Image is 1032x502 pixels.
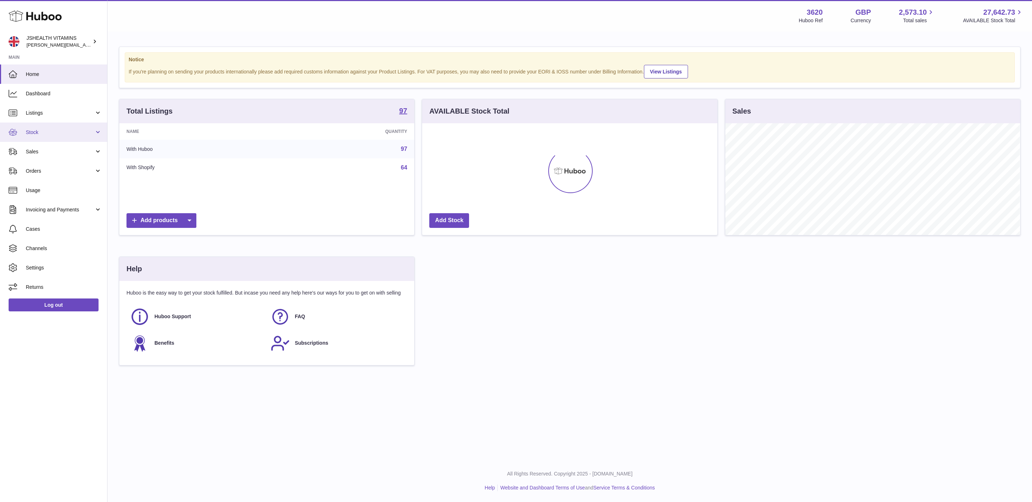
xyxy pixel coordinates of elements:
a: Help [485,485,495,491]
a: 27,642.73 AVAILABLE Stock Total [963,8,1023,24]
h3: Total Listings [126,106,173,116]
span: Total sales [903,17,935,24]
a: Benefits [130,334,263,353]
h3: Help [126,264,142,274]
th: Quantity [278,123,414,140]
span: Benefits [154,340,174,346]
a: 2,573.10 Total sales [899,8,935,24]
div: JSHEALTH VITAMINS [27,35,91,48]
a: 64 [401,164,407,171]
span: [PERSON_NAME][EMAIL_ADDRESS][DOMAIN_NAME] [27,42,144,48]
strong: 97 [399,107,407,114]
span: Returns [26,284,102,291]
a: FAQ [271,307,404,326]
span: Home [26,71,102,78]
span: Cases [26,226,102,233]
span: Sales [26,148,94,155]
li: and [498,484,655,491]
th: Name [119,123,278,140]
a: 97 [399,107,407,116]
strong: GBP [855,8,871,17]
p: Huboo is the easy way to get your stock fulfilled. But incase you need any help here's our ways f... [126,290,407,296]
span: 27,642.73 [983,8,1015,17]
span: Usage [26,187,102,194]
span: AVAILABLE Stock Total [963,17,1023,24]
a: Add products [126,213,196,228]
span: Channels [26,245,102,252]
span: Stock [26,129,94,136]
span: Subscriptions [295,340,328,346]
a: Service Terms & Conditions [593,485,655,491]
div: If you're planning on sending your products internationally please add required customs informati... [129,64,1011,78]
a: Add Stock [429,213,469,228]
strong: Notice [129,56,1011,63]
span: Listings [26,110,94,116]
div: Currency [851,17,871,24]
td: With Huboo [119,140,278,158]
td: With Shopify [119,158,278,177]
a: 97 [401,146,407,152]
h3: AVAILABLE Stock Total [429,106,509,116]
a: View Listings [644,65,688,78]
span: Invoicing and Payments [26,206,94,213]
span: Orders [26,168,94,174]
span: FAQ [295,313,305,320]
a: Huboo Support [130,307,263,326]
h3: Sales [732,106,751,116]
a: Subscriptions [271,334,404,353]
span: 2,573.10 [899,8,927,17]
a: Website and Dashboard Terms of Use [500,485,585,491]
span: Dashboard [26,90,102,97]
img: francesca@jshealthvitamins.com [9,36,19,47]
strong: 3620 [807,8,823,17]
a: Log out [9,298,99,311]
p: All Rights Reserved. Copyright 2025 - [DOMAIN_NAME] [113,470,1026,477]
span: Settings [26,264,102,271]
span: Huboo Support [154,313,191,320]
div: Huboo Ref [799,17,823,24]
